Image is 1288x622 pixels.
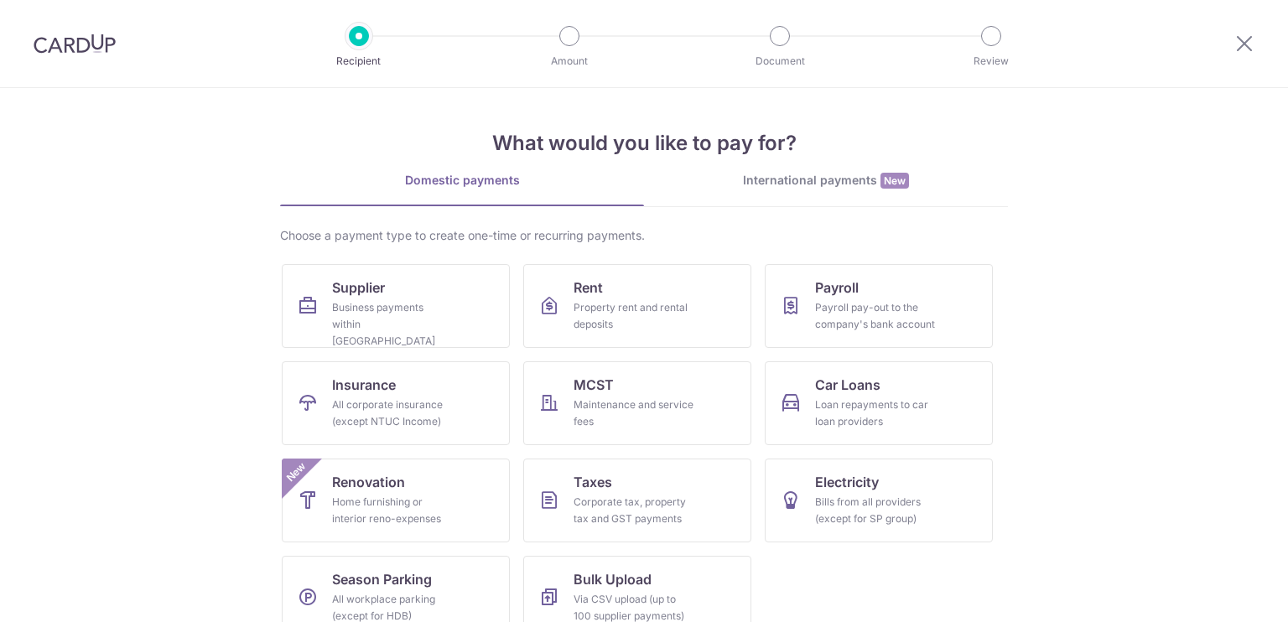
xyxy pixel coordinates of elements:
a: RentProperty rent and rental deposits [523,264,751,348]
div: Business payments within [GEOGRAPHIC_DATA] [332,299,453,350]
a: RenovationHome furnishing or interior reno-expensesNew [282,459,510,542]
div: Home furnishing or interior reno-expenses [332,494,453,527]
span: Taxes [574,472,612,492]
a: MCSTMaintenance and service fees [523,361,751,445]
span: Rent [574,277,603,298]
a: PayrollPayroll pay-out to the company's bank account [765,264,993,348]
span: MCST [574,375,614,395]
a: Car LoansLoan repayments to car loan providers [765,361,993,445]
p: Recipient [297,53,421,70]
p: Amount [507,53,631,70]
span: New [880,173,909,189]
div: All corporate insurance (except NTUC Income) [332,397,453,430]
div: Domestic payments [280,172,644,189]
span: Supplier [332,277,385,298]
span: Payroll [815,277,859,298]
div: Loan repayments to car loan providers [815,397,936,430]
span: Season Parking [332,569,432,589]
span: Renovation [332,472,405,492]
a: InsuranceAll corporate insurance (except NTUC Income) [282,361,510,445]
div: Choose a payment type to create one-time or recurring payments. [280,227,1008,244]
span: Car Loans [815,375,880,395]
a: TaxesCorporate tax, property tax and GST payments [523,459,751,542]
div: Bills from all providers (except for SP group) [815,494,936,527]
img: CardUp [34,34,116,54]
div: Payroll pay-out to the company's bank account [815,299,936,333]
div: International payments [644,172,1008,189]
div: Maintenance and service fees [574,397,694,430]
div: Corporate tax, property tax and GST payments [574,494,694,527]
h4: What would you like to pay for? [280,128,1008,158]
p: Review [929,53,1053,70]
a: SupplierBusiness payments within [GEOGRAPHIC_DATA] [282,264,510,348]
span: New [283,459,310,486]
a: ElectricityBills from all providers (except for SP group) [765,459,993,542]
span: Bulk Upload [574,569,652,589]
span: Electricity [815,472,879,492]
span: Insurance [332,375,396,395]
p: Document [718,53,842,70]
div: Property rent and rental deposits [574,299,694,333]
